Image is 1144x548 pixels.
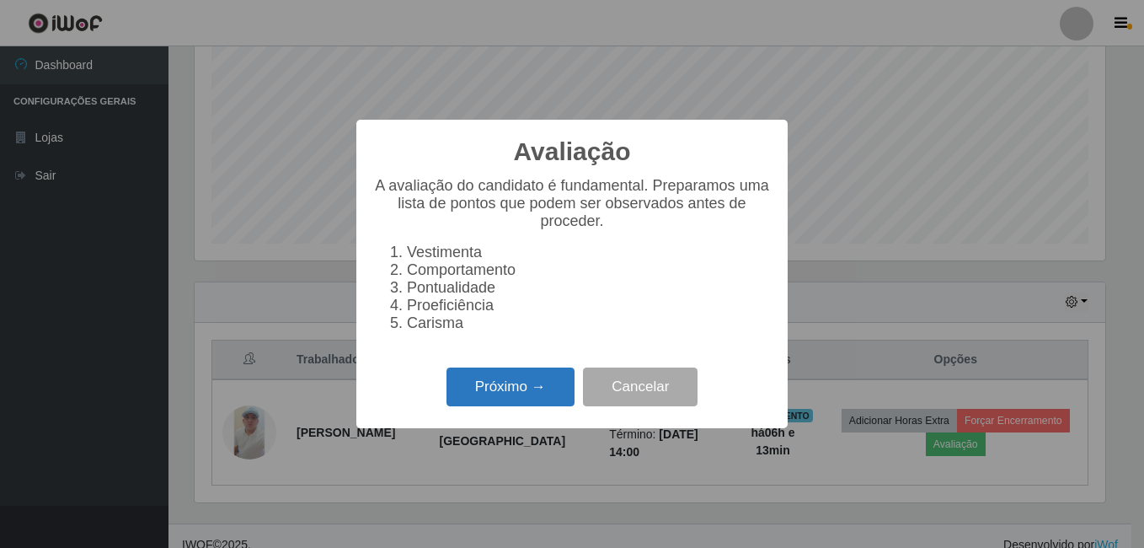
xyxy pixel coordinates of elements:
li: Vestimenta [407,244,771,261]
button: Cancelar [583,368,698,407]
li: Pontualidade [407,279,771,297]
button: Próximo → [446,368,575,407]
li: Carisma [407,314,771,332]
li: Proeficiência [407,297,771,314]
h2: Avaliação [514,137,631,167]
p: A avaliação do candidato é fundamental. Preparamos uma lista de pontos que podem ser observados a... [373,177,771,230]
li: Comportamento [407,261,771,279]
